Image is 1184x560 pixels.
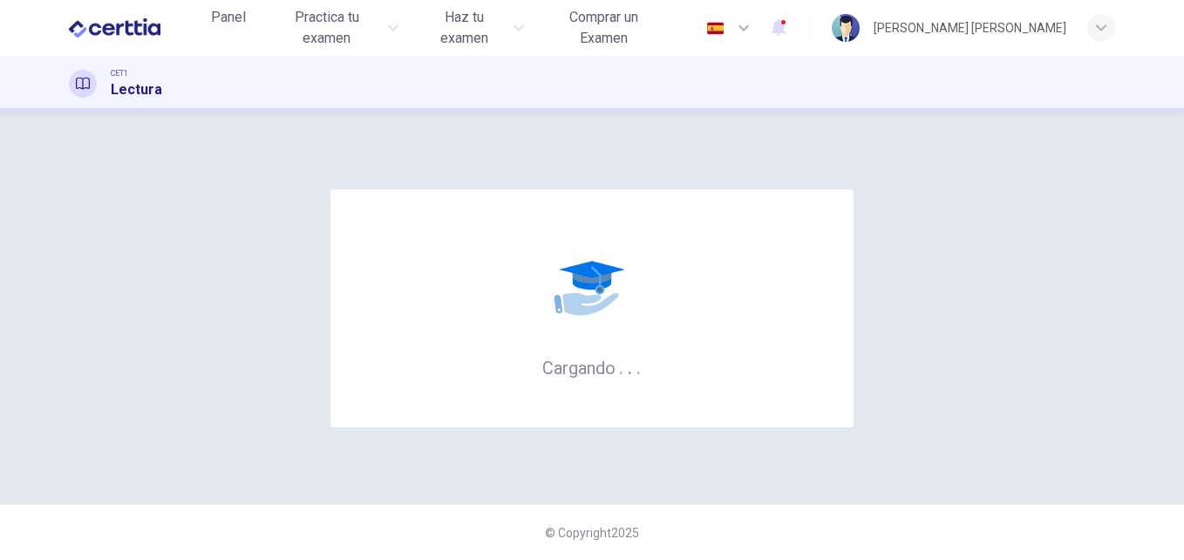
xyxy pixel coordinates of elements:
button: Comprar un Examen [538,2,670,54]
a: CERTTIA logo [69,10,201,45]
span: Haz tu examen [419,7,507,49]
span: Practica tu examen [270,7,384,49]
h6: . [636,352,642,380]
h6: . [627,352,633,380]
span: Comprar un Examen [545,7,663,49]
div: [PERSON_NAME] [PERSON_NAME] [874,17,1066,38]
span: © Copyright 2025 [545,526,639,540]
button: Panel [201,2,256,33]
img: es [704,22,726,35]
span: CET1 [111,67,128,79]
button: Practica tu examen [263,2,406,54]
button: Haz tu examen [412,2,530,54]
img: CERTTIA logo [69,10,160,45]
img: Profile picture [832,14,860,42]
h6: . [618,352,624,380]
span: Panel [211,7,246,28]
h6: Cargando [542,356,642,379]
h1: Lectura [111,79,162,100]
a: Panel [201,2,256,54]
